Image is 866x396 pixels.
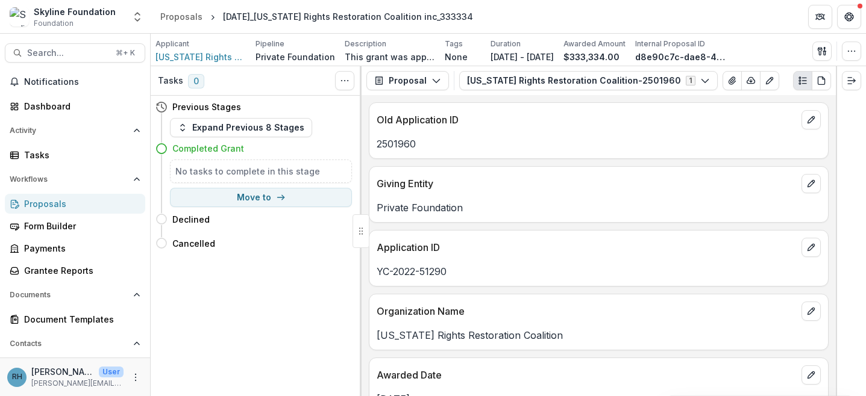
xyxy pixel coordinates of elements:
button: View Attached Files [723,71,742,90]
p: d8e90c7c-dae8-4d8e-991c-13f397c92854 [635,51,726,63]
span: Workflows [10,175,128,184]
p: Pipeline [256,39,284,49]
a: Grantee Reports [5,261,145,280]
div: Tasks [24,149,136,161]
p: Private Foundation [256,51,335,63]
button: Open Workflows [5,170,145,189]
div: Form Builder [24,220,136,232]
a: Form Builder [5,216,145,236]
button: Get Help [837,5,861,29]
button: Toggle View Cancelled Tasks [335,71,354,90]
button: Open entity switcher [129,5,146,29]
button: Search... [5,43,145,63]
div: Dashboard [24,100,136,113]
div: Proposals [160,10,202,23]
div: Document Templates [24,313,136,326]
button: Edit as form [760,71,779,90]
h4: Cancelled [172,237,215,250]
p: $333,334.00 [563,51,620,63]
button: edit [802,302,821,321]
p: Awarded Amount [563,39,626,49]
h4: Completed Grant [172,142,244,155]
button: Proposal [366,71,449,90]
button: Notifications [5,72,145,91]
p: [PERSON_NAME][EMAIL_ADDRESS][DOMAIN_NAME] [31,378,124,389]
img: Skyline Foundation [10,7,29,26]
span: Activity [10,126,128,135]
a: [US_STATE] Rights Restoration Coalition, Inc [155,51,246,63]
button: Plaintext view [793,71,812,90]
p: YC-2022-51290 [377,264,821,279]
button: Expand Previous 8 Stages [170,118,312,137]
button: [US_STATE] Rights Restoration Coalition-25019601 [459,71,718,90]
p: Application ID [377,240,797,255]
span: Foundation [34,18,74,29]
p: [DATE] - [DATE] [491,51,554,63]
button: edit [802,365,821,385]
span: 0 [188,74,204,88]
button: Open Documents [5,285,145,305]
a: Document Templates [5,309,145,329]
div: ⌘ + K [113,46,137,60]
p: Tags [445,39,463,49]
p: User [99,367,124,377]
button: edit [802,238,821,257]
a: Proposals [5,194,145,214]
button: Partners [808,5,832,29]
button: More [128,370,143,385]
span: Contacts [10,339,128,348]
a: Dashboard [5,96,145,116]
p: Organization Name [377,304,797,318]
div: Proposals [24,197,136,210]
span: Notifications [24,77,140,87]
div: Grantee Reports [24,264,136,277]
div: Payments [24,242,136,255]
p: Applicant [155,39,189,49]
p: Private Foundation [377,200,821,215]
span: Documents [10,291,128,299]
h3: Tasks [158,76,183,86]
button: PDF view [812,71,831,90]
h4: Declined [172,213,210,226]
div: Skyline Foundation [34,5,116,18]
div: Roxanne Hanson [12,373,22,381]
p: Giving Entity [377,176,797,191]
button: Open Contacts [5,334,145,353]
p: [PERSON_NAME] [31,365,94,378]
nav: breadcrumb [155,8,478,25]
p: None [445,51,468,63]
button: edit [802,174,821,193]
p: This grant was approved in [DATE] was to Tides Foundation. [US_STATE] Rights Restoration Coalitio... [345,51,435,63]
button: edit [802,110,821,129]
p: Internal Proposal ID [635,39,705,49]
button: Move to [170,188,352,207]
p: 2501960 [377,137,821,151]
p: Old Application ID [377,113,797,127]
h5: No tasks to complete in this stage [175,165,347,178]
a: Payments [5,238,145,258]
a: Proposals [155,8,207,25]
span: Search... [27,48,108,58]
p: Awarded Date [377,368,797,382]
h4: Previous Stages [172,101,241,113]
p: [US_STATE] Rights Restoration Coalition [377,328,821,342]
button: Expand right [842,71,861,90]
button: Open Activity [5,121,145,140]
div: [DATE]_[US_STATE] Rights Restoration Coalition inc_333334 [223,10,473,23]
p: Duration [491,39,521,49]
p: Description [345,39,386,49]
a: Tasks [5,145,145,165]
